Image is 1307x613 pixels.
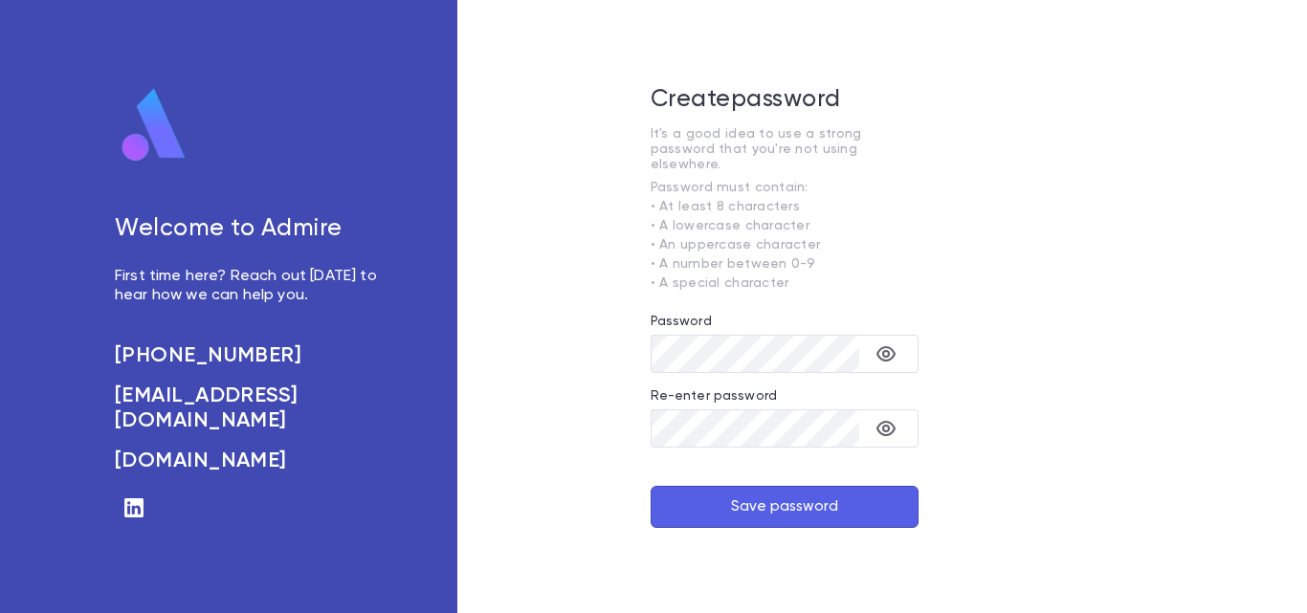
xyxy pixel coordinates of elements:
[867,409,905,448] button: toggle password visibility
[651,180,919,195] p: Password must contain:
[651,86,919,115] h5: Create password
[651,314,712,329] label: Password
[115,449,381,473] a: [DOMAIN_NAME]
[115,383,381,433] a: [EMAIL_ADDRESS][DOMAIN_NAME]
[651,199,919,214] p: • At least 8 characters
[115,267,381,305] p: First time here? Reach out [DATE] to hear how we can help you.
[651,256,919,272] p: • A number between 0-9
[867,335,905,373] button: toggle password visibility
[115,215,381,244] h5: Welcome to Admire
[651,237,919,252] p: • An uppercase character
[115,87,193,164] img: logo
[651,388,777,404] label: Re-enter password
[651,126,919,172] p: It's a good idea to use a strong password that you're not using elsewhere.
[651,275,919,291] p: • A special character
[115,343,381,368] a: [PHONE_NUMBER]
[651,486,919,528] button: Save password
[651,218,919,233] p: • A lowercase character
